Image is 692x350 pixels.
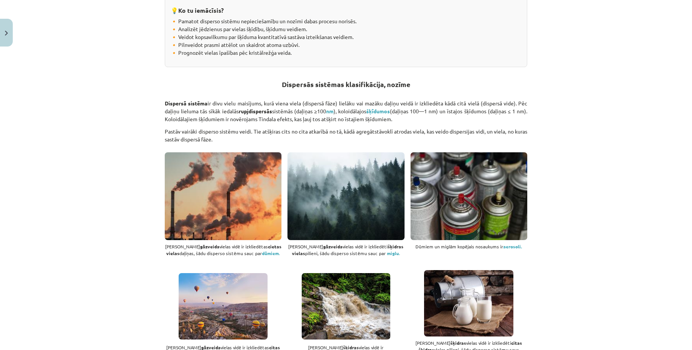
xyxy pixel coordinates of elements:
img: Shutterstock_2192667711_dirty waterfall_netīrs ūdenskritums.jpg [302,273,390,339]
strong: Dispersā sistēma [165,100,208,107]
strong: dūmiem [262,250,279,256]
strong: Ko tu iemācīsis? [178,6,224,14]
span: . [279,250,280,256]
strong: rupjdispersās [239,108,272,114]
strong: cietas vielas [166,243,281,256]
img: icon-close-lesson-0947bae3869378f0d4975bcd49f059093ad1ed9edebbc8119c70593378902aed.svg [5,31,8,36]
span: šķīdumos [366,108,390,114]
p: 🔸 Pamatot disperso sistēmu nepieciešamību un nozīmi dabas procesu norisēs. 🔸 Analizēt jēdzienus p... [171,17,521,57]
img: Shutterstock_651172438_aerosol_aerosoli.jpg [411,152,527,240]
img: Shutterstock_721417984_milk_piens.jpg [424,270,513,336]
strong: miglu [387,250,399,256]
strong: nm [326,108,334,114]
strong: aerosoli. [503,243,522,249]
strong: šķidras vielas [292,243,404,256]
strong: Dispersās sistēmas klasifikācija, nozīme [282,80,411,89]
h3: 💡 [171,1,521,15]
strong: gāzveida [323,243,343,249]
p: Pastāv vairāki disperso sistēmu veidi. Tie atšķiras cits no cita atkarībā no tā, kādā agregātstāv... [165,128,527,143]
p: Dūmiem un miglām kopējais nosaukums ir [411,243,527,250]
strong: šķidras [450,340,466,346]
img: Shutterstock_94447651_hot air balloons_gaisa baloni.jpg [179,273,268,339]
span: [PERSON_NAME] vielas vidē ir izkliedēti pilieni, šādu disperso sistēmu sauc par [288,243,403,256]
p: ir divu vielu maisījums, kurā viena viela (dispersā fāze) lielāku vai mazāku daļiņu veidā ir izkl... [165,99,527,123]
p: [PERSON_NAME] vielas vidē ir izkliedētas daļiņas, šādu disperso sistēmu sauc par [165,243,281,257]
span: . [387,250,400,256]
strong: gāzveida [200,243,220,249]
